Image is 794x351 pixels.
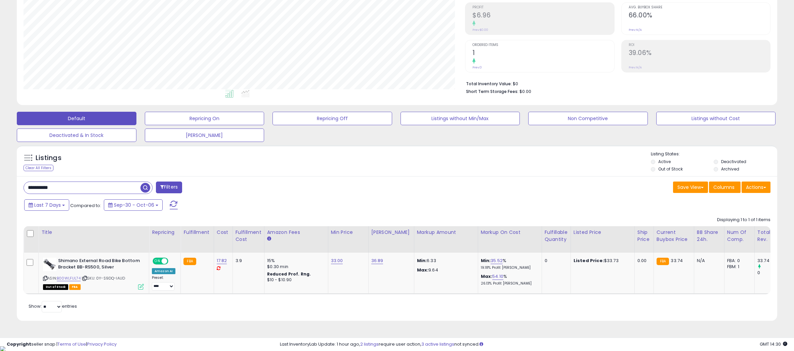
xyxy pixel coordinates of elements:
[697,229,721,243] div: BB Share 24h.
[167,258,178,264] span: OFF
[713,184,735,191] span: Columns
[236,258,259,264] div: 3.9
[267,277,323,283] div: $10 - $10.90
[417,267,429,273] strong: Max:
[478,226,542,253] th: The percentage added to the cost of goods (COGS) that forms the calculator for Min & Max prices.
[629,65,642,69] small: Prev: N/A
[545,258,566,264] div: 0
[267,271,311,277] b: Reduced Prof. Rng.
[637,258,649,264] div: 0.00
[757,229,782,243] div: Total Rev.
[156,182,182,193] button: Filters
[417,257,427,264] strong: Min:
[491,257,503,264] a: 35.52
[24,165,53,171] div: Clear All Filters
[629,6,770,9] span: Avg. Buybox Share
[472,6,614,9] span: Profit
[152,275,175,291] div: Preset:
[41,229,146,236] div: Title
[717,217,770,223] div: Displaying 1 to 1 of 1 items
[760,341,787,347] span: 2025-10-14 14:30 GMT
[152,268,175,274] div: Amazon AI
[58,258,140,272] b: Shimano External Road Bike Bottom Bracket BB-RS500, Silver
[7,341,117,348] div: seller snap | |
[371,257,383,264] a: 36.89
[466,89,518,94] b: Short Term Storage Fees:
[466,81,512,87] b: Total Inventory Value:
[43,284,68,290] span: All listings that are currently out of stock and unavailable for purchase on Amazon
[69,284,81,290] span: FBA
[114,202,154,208] span: Sep-30 - Oct-06
[673,182,708,193] button: Save View
[574,258,629,264] div: $33.73
[481,281,537,286] p: 26.13% Profit [PERSON_NAME]
[658,166,683,172] label: Out of Stock
[267,236,271,242] small: Amazon Fees.
[671,257,683,264] span: 33.74
[417,229,475,236] div: Markup Amount
[82,275,125,281] span: | SKU: 0Y-S9DQ-IAUD
[331,229,366,236] div: Min Price
[481,273,493,280] b: Max:
[401,112,520,125] button: Listings without Min/Max
[466,79,765,87] li: $0
[145,112,264,125] button: Repricing On
[637,229,651,243] div: Ship Price
[7,341,31,347] strong: Copyright
[36,153,61,163] h5: Listings
[217,229,230,236] div: Cost
[57,275,81,281] a: B00WLFUL74
[481,265,537,270] p: 19.18% Profit [PERSON_NAME]
[43,258,56,271] img: 31hzUcsQwxL._SL40_.jpg
[331,257,343,264] a: 33.00
[34,202,61,208] span: Last 7 Days
[709,182,741,193] button: Columns
[757,258,785,264] div: 33.74
[417,258,473,264] p: 6.33
[742,182,770,193] button: Actions
[145,129,264,142] button: [PERSON_NAME]
[481,273,537,286] div: %
[152,229,178,236] div: Repricing
[657,229,691,243] div: Current Buybox Price
[280,341,787,348] div: Last InventoryLab Update: 1 hour ago, require user action, not synced.
[721,159,746,164] label: Deactivated
[757,270,785,276] div: 0
[657,258,669,265] small: FBA
[57,341,86,347] a: Terms of Use
[629,49,770,58] h2: 39.06%
[481,258,537,270] div: %
[545,229,568,243] div: Fulfillable Quantity
[727,229,752,243] div: Num of Comp.
[481,229,539,236] div: Markup on Cost
[267,264,323,270] div: $0.30 min
[629,43,770,47] span: ROI
[417,267,473,273] p: 9.64
[697,258,719,264] div: N/A
[528,112,648,125] button: Non Competitive
[629,28,642,32] small: Prev: N/A
[492,273,503,280] a: 54.10
[29,303,77,309] span: Show: entries
[371,229,411,236] div: [PERSON_NAME]
[651,151,777,157] p: Listing States:
[727,264,749,270] div: FBM: 1
[658,159,671,164] label: Active
[421,341,454,347] a: 3 active listings
[574,257,604,264] b: Listed Price:
[629,11,770,20] h2: 66.00%
[17,112,136,125] button: Default
[481,257,491,264] b: Min:
[472,28,488,32] small: Prev: $0.00
[43,258,144,289] div: ASIN:
[217,257,227,264] a: 17.82
[70,202,101,209] span: Compared to:
[267,258,323,264] div: 15%
[236,229,261,243] div: Fulfillment Cost
[472,49,614,58] h2: 1
[472,65,482,69] small: Prev: 0
[656,112,776,125] button: Listings without Cost
[24,199,69,211] button: Last 7 Days
[17,129,136,142] button: Deactivated & In Stock
[472,43,614,47] span: Ordered Items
